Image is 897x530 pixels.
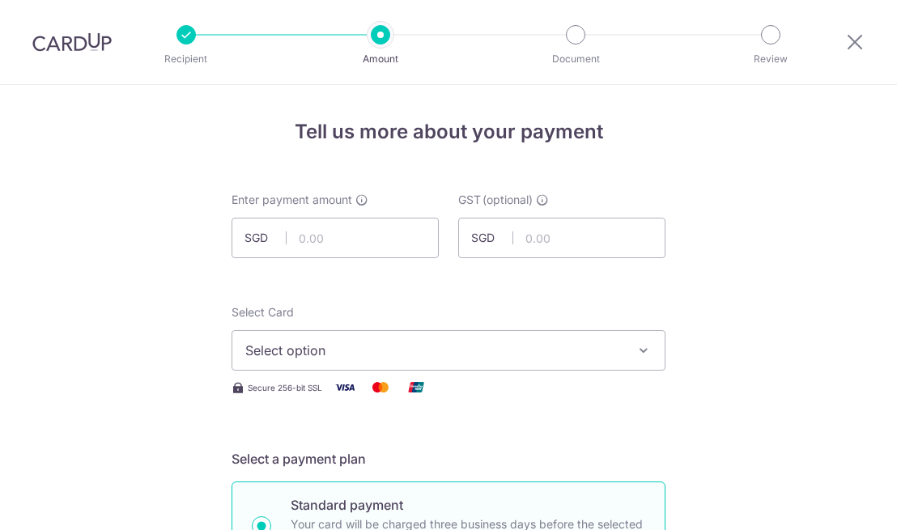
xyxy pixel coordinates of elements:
[232,192,352,208] span: Enter payment amount
[232,330,665,371] button: Select option
[232,305,294,319] span: translation missing: en.payables.payment_networks.credit_card.summary.labels.select_card
[458,218,665,258] input: 0.00
[32,32,112,52] img: CardUp
[321,51,440,67] p: Amount
[516,51,636,67] p: Document
[244,230,287,246] span: SGD
[232,449,665,469] h5: Select a payment plan
[291,495,645,515] p: Standard payment
[329,377,361,397] img: Visa
[364,377,397,397] img: Mastercard
[711,51,831,67] p: Review
[483,192,533,208] span: (optional)
[126,51,246,67] p: Recipient
[400,377,432,397] img: Union Pay
[232,218,439,258] input: 0.00
[232,117,665,146] h4: Tell us more about your payment
[248,381,322,394] span: Secure 256-bit SSL
[245,341,623,360] span: Select option
[471,230,513,246] span: SGD
[458,192,481,208] span: GST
